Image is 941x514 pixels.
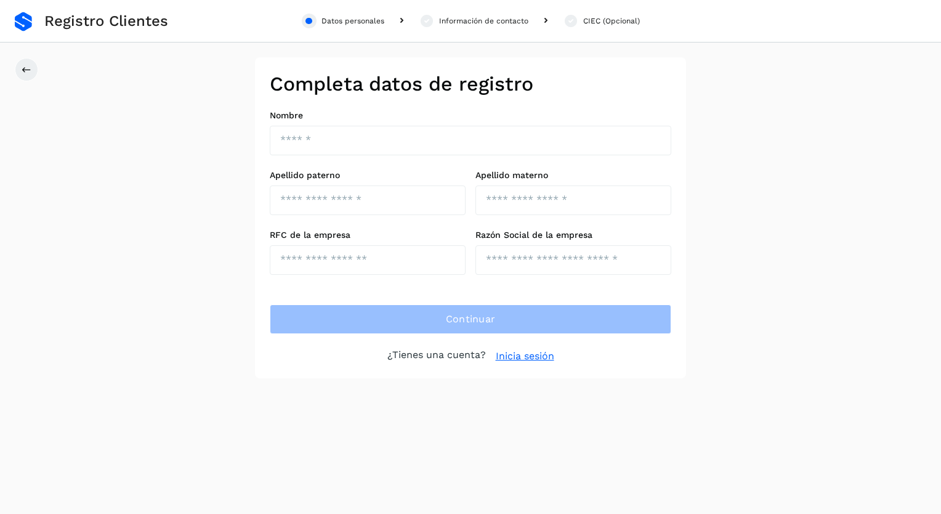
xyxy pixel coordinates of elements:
p: ¿Tienes una cuenta? [387,349,486,364]
h2: Completa datos de registro [270,72,671,96]
div: Información de contacto [439,15,528,27]
span: Continuar [446,312,496,326]
span: Registro Clientes [44,12,168,30]
div: Datos personales [321,15,384,27]
label: Razón Social de la empresa [475,230,671,240]
label: Apellido materno [475,170,671,181]
div: CIEC (Opcional) [583,15,640,27]
a: Inicia sesión [496,349,554,364]
label: Nombre [270,110,671,121]
label: Apellido paterno [270,170,466,181]
label: RFC de la empresa [270,230,466,240]
button: Continuar [270,304,671,334]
